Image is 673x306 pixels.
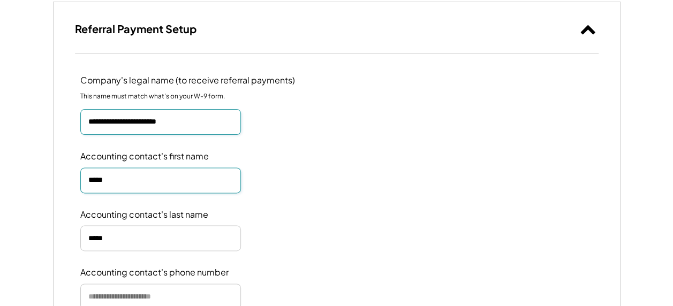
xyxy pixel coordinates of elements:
[80,267,229,278] div: Accounting contact's phone number
[80,151,209,162] div: Accounting contact's first name
[80,91,225,101] div: This name must match what's on your W-9 form.
[80,209,208,220] div: Accounting contact's last name
[80,75,295,86] div: Company's legal name (to receive referral payments)
[75,22,196,36] h3: Referral Payment Setup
